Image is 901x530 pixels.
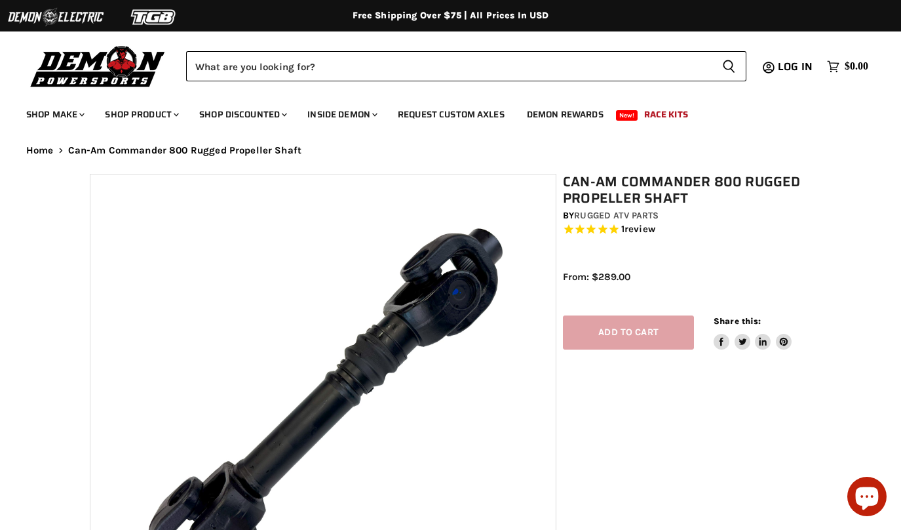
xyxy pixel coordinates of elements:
a: Rugged ATV Parts [574,210,659,221]
span: review [624,224,655,235]
span: Share this: [714,316,761,326]
span: From: $289.00 [563,271,630,283]
a: Demon Rewards [517,101,613,128]
a: $0.00 [820,57,875,76]
span: 1 reviews [621,224,655,235]
div: by [563,209,818,223]
span: Log in [778,58,813,75]
a: Home [26,145,54,156]
a: Shop Make [16,101,92,128]
img: Demon Powersports [26,43,170,89]
a: Shop Product [95,101,187,128]
inbox-online-store-chat: Shopify online store chat [843,477,891,520]
a: Request Custom Axles [388,101,514,128]
img: Demon Electric Logo 2 [7,5,105,30]
form: Product [186,51,746,81]
span: New! [616,110,638,121]
span: Can-Am Commander 800 Rugged Propeller Shaft [68,145,301,156]
h1: Can-Am Commander 800 Rugged Propeller Shaft [563,174,818,207]
button: Search [712,51,746,81]
a: Race Kits [634,101,698,128]
span: Rated 5.0 out of 5 stars 1 reviews [563,223,818,237]
span: $0.00 [845,60,868,73]
a: Shop Discounted [189,101,295,128]
ul: Main menu [16,96,865,128]
img: TGB Logo 2 [105,5,203,30]
a: Log in [772,61,820,73]
aside: Share this: [714,316,792,350]
a: Inside Demon [297,101,385,128]
input: Search [186,51,712,81]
